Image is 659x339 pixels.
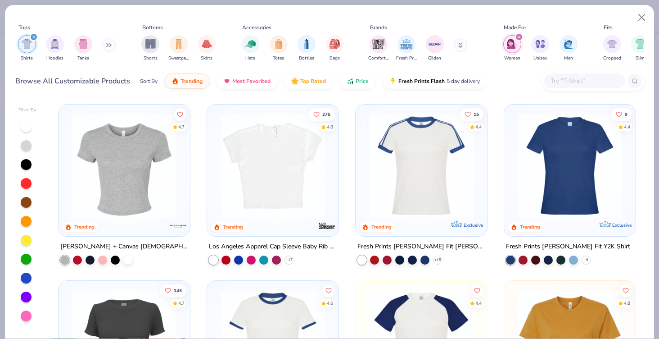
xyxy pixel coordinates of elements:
[631,35,649,62] div: filter for Slim
[635,39,645,49] img: Slim Image
[368,35,389,62] button: filter button
[179,300,185,307] div: 4.7
[202,39,212,49] img: Skirts Image
[232,78,271,85] span: Most Favorited
[619,284,632,297] button: Like
[298,35,316,62] button: filter button
[141,35,159,62] button: filter button
[245,55,255,62] span: Hats
[560,35,578,62] button: filter button
[245,39,256,49] img: Hats Image
[74,35,92,62] button: filter button
[209,241,337,252] div: Los Angeles Apparel Cap Sleeve Baby Rib Crop Top
[428,55,441,62] span: Gildan
[198,35,216,62] button: filter button
[22,39,32,49] img: Shirts Image
[201,55,212,62] span: Skirts
[68,114,181,218] img: aa15adeb-cc10-480b-b531-6e6e449d5067
[426,35,444,62] div: filter for Gildan
[50,39,60,49] img: Hoodies Image
[291,78,298,85] img: TopRated.gif
[142,23,163,32] div: Bottoms
[624,124,630,130] div: 4.4
[144,55,158,62] span: Shorts
[636,55,645,62] span: Slim
[474,112,479,116] span: 15
[428,37,442,51] img: Gildan Image
[368,35,389,62] div: filter for Comfort Colors
[550,76,619,86] input: Try "T-Shirt"
[165,73,209,89] button: Trending
[273,55,284,62] span: Totes
[383,73,487,89] button: Fresh Prints Flash5 day delivery
[270,35,288,62] button: filter button
[368,55,389,62] span: Comfort Colors
[503,35,521,62] button: filter button
[365,114,478,218] img: e5540c4d-e74a-4e58-9a52-192fe86bec9f
[503,35,521,62] div: filter for Women
[15,76,130,87] div: Browse All Customizable Products
[172,78,179,85] img: trending.gif
[603,35,621,62] div: filter for Cropped
[396,35,417,62] button: filter button
[286,257,293,263] span: + 17
[531,35,549,62] button: filter button
[274,39,284,49] img: Totes Image
[21,55,33,62] span: Shirts
[389,78,397,85] img: flash.gif
[174,288,182,293] span: 143
[633,9,650,26] button: Close
[612,222,631,228] span: Exclusive
[507,39,517,49] img: Women Image
[400,37,413,51] img: Fresh Prints Image
[460,108,483,120] button: Like
[322,284,335,297] button: Like
[300,78,326,85] span: Top Rated
[607,39,617,49] img: Cropped Image
[625,112,627,116] span: 9
[174,39,184,49] img: Sweatpants Image
[506,241,630,252] div: Fresh Prints [PERSON_NAME] Fit Y2K Shirt
[357,241,485,252] div: Fresh Prints [PERSON_NAME] Fit [PERSON_NAME] Shirt with Stripes
[309,108,335,120] button: Like
[584,257,588,263] span: + 9
[168,35,189,62] div: filter for Sweatpants
[372,37,385,51] img: Comfort Colors Image
[242,23,271,32] div: Accessories
[18,35,36,62] div: filter for Shirts
[74,35,92,62] div: filter for Tanks
[471,284,483,297] button: Like
[327,300,333,307] div: 4.6
[223,78,230,85] img: most_fav.gif
[464,222,483,228] span: Exclusive
[216,114,329,218] img: b0603986-75a5-419a-97bc-283c66fe3a23
[241,35,259,62] button: filter button
[531,35,549,62] div: filter for Unisex
[624,300,630,307] div: 4.8
[564,39,573,49] img: Men Image
[631,35,649,62] button: filter button
[322,112,330,116] span: 275
[434,257,441,263] span: + 15
[141,35,159,62] div: filter for Shorts
[318,217,336,235] img: Los Angeles Apparel logo
[356,78,369,85] span: Price
[504,55,520,62] span: Women
[298,35,316,62] div: filter for Bottles
[179,124,185,130] div: 4.7
[426,35,444,62] button: filter button
[611,108,632,120] button: Like
[174,108,187,120] button: Like
[161,284,187,297] button: Like
[302,39,311,49] img: Bottles Image
[46,35,64,62] button: filter button
[77,55,89,62] span: Tanks
[145,39,156,49] img: Shorts Image
[396,55,417,62] span: Fresh Prints
[326,35,344,62] button: filter button
[46,55,63,62] span: Hoodies
[329,55,340,62] span: Bags
[60,241,188,252] div: [PERSON_NAME] + Canvas [DEMOGRAPHIC_DATA]' Micro Ribbed Baby Tee
[564,55,573,62] span: Men
[370,23,387,32] div: Brands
